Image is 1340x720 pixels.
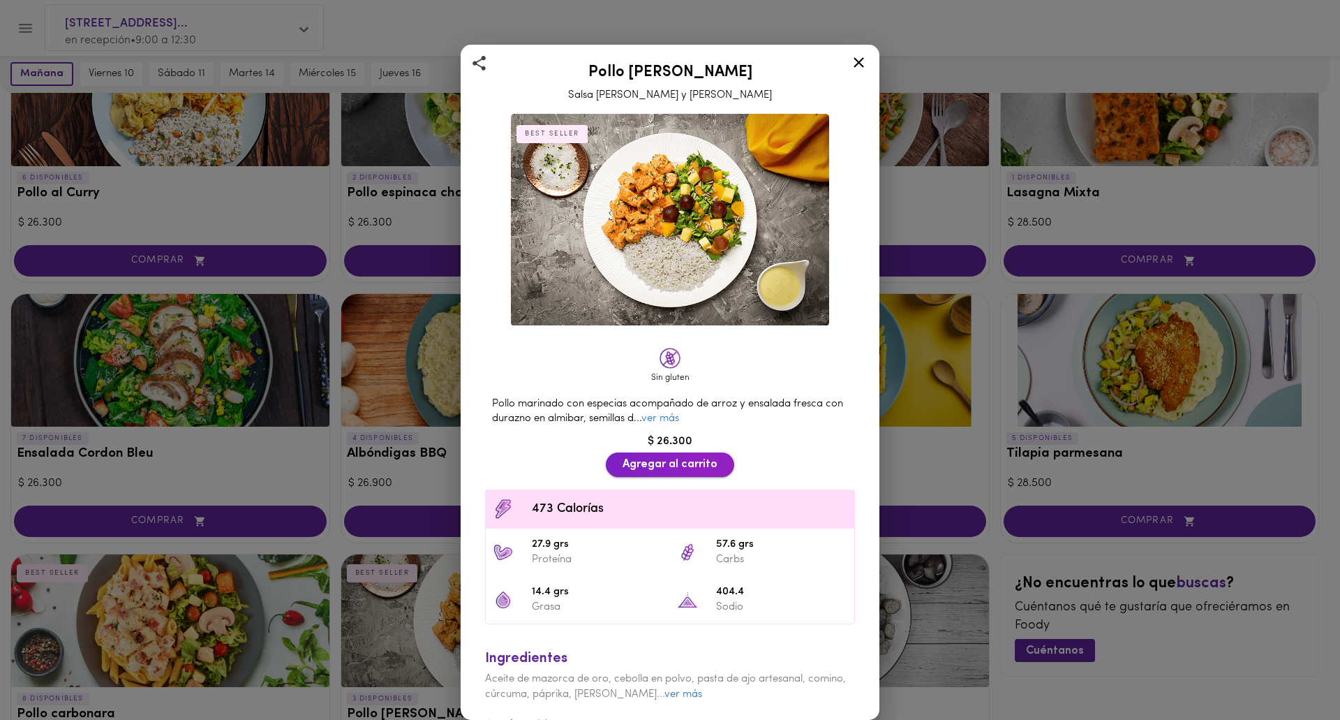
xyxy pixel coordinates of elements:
img: Pollo Tikka Massala [511,114,829,326]
span: Aceite de mazorca de oro, cebolla en polvo, pasta de ajo artesanal, comino, cúrcuma, páprika, [PE... [485,674,846,699]
span: 14.4 grs [532,585,663,601]
img: 57.6 grs Carbs [677,542,698,563]
a: ver más [641,413,679,424]
img: Contenido calórico [493,499,514,520]
span: 57.6 grs [716,537,847,553]
a: ver más [664,689,702,700]
p: Proteína [532,552,663,567]
span: 404.4 [716,585,847,601]
img: glutenfree.png [660,348,680,369]
img: 404.4 Sodio [677,589,698,610]
span: Pollo marinado con especias acompañado de arroz y ensalada fresca con durazno en almibar, semilla... [492,399,843,424]
span: Salsa [PERSON_NAME] y [PERSON_NAME] [568,90,772,101]
h2: Pollo [PERSON_NAME] [478,64,862,81]
iframe: Messagebird Livechat Widget [1259,639,1326,706]
span: 27.9 grs [532,537,663,553]
button: Agregar al carrito [606,453,734,477]
span: Agregar al carrito [623,458,717,471]
img: 27.9 grs Proteína [493,542,514,563]
div: $ 26.300 [478,434,862,450]
div: Sin gluten [649,372,691,384]
p: Sodio [716,600,847,615]
span: 473 Calorías [532,500,847,519]
img: 14.4 grs Grasa [493,589,514,610]
div: BEST SELLER [516,125,588,143]
p: Carbs [716,552,847,567]
div: Ingredientes [485,649,855,669]
p: Grasa [532,600,663,615]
